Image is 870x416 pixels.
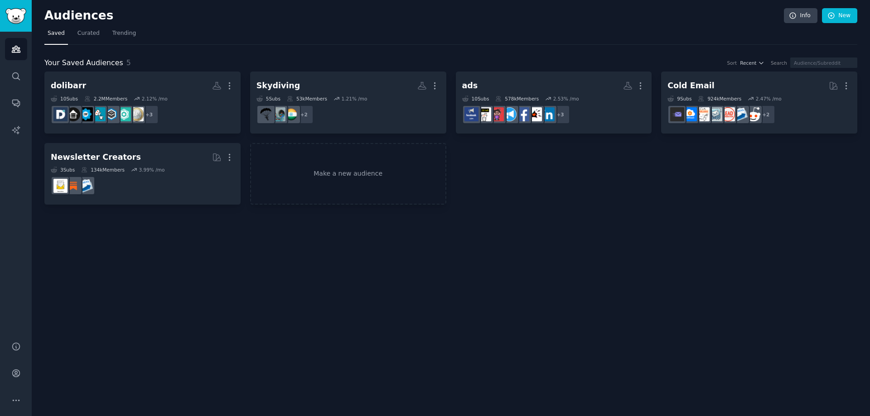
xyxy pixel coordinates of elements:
img: Emailmarketing [79,179,93,193]
img: FacebookAdvertising [515,107,529,121]
img: SkyDiving [259,107,273,121]
img: SkydivingCircleJerk [271,107,285,121]
div: 2.53 % /mo [553,96,579,102]
img: GummySearch logo [5,8,26,24]
a: ads10Subs578kMembers2.53% /mo+3LinkedinAdsTikTokAdsFacebookAdvertisingadsCommercialsIHateYoutubeA... [456,72,652,134]
a: Skydiving5Subs53kMembers1.21% /mo+2skydivinginindiaSkydivingCircleJerkSkyDiving [250,72,446,134]
button: Recent [740,60,764,66]
img: EmailOutreach [670,107,684,121]
div: 1.21 % /mo [342,96,367,102]
img: TikTokAds [528,107,542,121]
a: Trending [109,26,139,45]
div: 2.47 % /mo [756,96,782,102]
div: 10 Sub s [462,96,489,102]
a: Saved [44,26,68,45]
div: 3.99 % /mo [139,167,164,173]
span: Curated [77,29,100,38]
div: 53k Members [287,96,327,102]
div: ads [462,80,478,91]
img: Substack [66,179,80,193]
a: Curated [74,26,103,45]
div: + 2 [295,105,314,124]
div: 2.12 % /mo [142,96,168,102]
img: b2b_sales [696,107,710,121]
div: 134k Members [81,167,125,173]
div: 578k Members [495,96,539,102]
a: Cold Email9Subs924kMembers2.47% /mo+2salesEmailmarketingLeadGenerationcoldemailb2b_salesB2BSaaSEm... [661,72,857,134]
img: opensource [92,107,106,121]
div: 3 Sub s [51,167,75,173]
a: dolibarr10Subs2.2MMembers2.12% /mo+3vosfinancesnginxproxymanagerhomelabopensourceERPselfhostedDol... [44,72,241,134]
div: dolibarr [51,80,86,91]
img: CommercialsIHate [490,107,504,121]
img: Emailmarketing [734,107,748,121]
img: vosfinances [130,107,144,121]
div: 2.2M Members [84,96,127,102]
h2: Audiences [44,9,784,23]
div: + 3 [140,105,159,124]
div: Newsletter Creators [51,152,141,163]
div: 9 Sub s [667,96,691,102]
span: Saved [48,29,65,38]
div: Sort [727,60,737,66]
img: selfhosted [66,107,80,121]
span: Trending [112,29,136,38]
input: Audience/Subreddit [790,57,857,68]
img: homelab [104,107,118,121]
a: New [822,8,857,24]
img: Dolibarr_ERP_CRM [53,107,68,121]
div: 5 Sub s [256,96,280,102]
div: + 2 [756,105,775,124]
span: 5 [126,58,131,67]
div: Search [771,60,787,66]
div: + 3 [551,105,570,124]
img: B2BSaaS [683,107,697,121]
img: FacebookAds [464,107,478,121]
div: Skydiving [256,80,300,91]
img: coldemail [708,107,722,121]
img: skydivinginindia [284,107,298,121]
div: 924k Members [698,96,741,102]
a: Info [784,8,817,24]
img: Newsletters [53,179,68,193]
span: Your Saved Audiences [44,57,123,69]
span: Recent [740,60,756,66]
img: ads [503,107,517,121]
img: YoutubeADS [477,107,491,121]
img: LinkedinAds [541,107,555,121]
a: Newsletter Creators3Subs134kMembers3.99% /moEmailmarketingSubstackNewsletters [44,143,241,205]
div: Cold Email [667,80,714,91]
img: LeadGeneration [721,107,735,121]
img: ERP [79,107,93,121]
a: Make a new audience [250,143,446,205]
img: nginxproxymanager [117,107,131,121]
img: sales [746,107,760,121]
div: 10 Sub s [51,96,78,102]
